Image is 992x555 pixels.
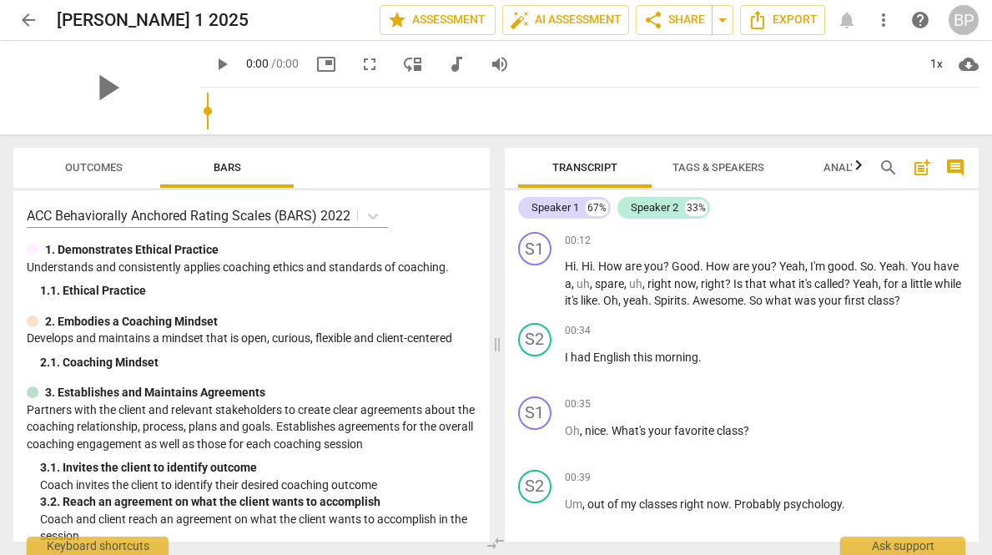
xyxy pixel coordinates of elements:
[779,260,805,273] span: Yeah
[769,277,798,290] span: what
[874,10,894,30] span: more_vert
[643,10,663,30] span: share
[740,5,825,35] button: Export
[552,161,617,174] span: Transcript
[603,294,618,307] span: Oh
[844,294,868,307] span: first
[316,54,336,74] span: picture_in_picture
[207,49,237,79] button: Play
[814,277,844,290] span: called
[40,354,476,371] div: 2. 1. Coaching Mindset
[733,260,752,273] span: are
[842,497,845,511] span: .
[680,497,707,511] span: right
[618,294,623,307] span: ,
[879,260,905,273] span: Yeah
[398,49,428,79] button: View player as separate pane
[745,277,769,290] span: that
[45,313,218,330] p: 2. Embodies a Coaching Mindset
[854,260,860,273] span: .
[40,477,476,494] p: Coach invites the client to identify their desired coaching outcome
[771,260,779,273] span: ?
[40,493,476,511] div: 3. 2. Reach an agreement on what the client wants to accomplish
[565,497,582,511] span: Filler word
[910,10,930,30] span: help
[565,397,591,411] span: 00:35
[387,10,407,30] span: star
[663,260,672,273] span: ?
[879,158,899,178] span: search
[636,5,713,35] button: Share
[810,260,828,273] span: I'm
[441,49,471,79] button: Switch to audio player
[85,66,128,109] span: play_arrow
[674,277,696,290] span: now
[587,497,607,511] span: out
[597,294,603,307] span: .
[581,294,597,307] span: like
[765,294,794,307] span: what
[698,351,702,364] span: .
[565,277,572,290] span: a
[212,54,232,74] span: play_arrow
[623,294,648,307] span: yeah
[748,10,818,30] span: Export
[27,330,476,347] p: Develops and maintains a mindset that is open, curious, flexible and client-centered
[576,260,582,273] span: .
[672,260,700,273] span: Good
[565,294,581,307] span: it's
[647,277,674,290] span: right
[485,49,515,79] button: Volume
[565,471,591,485] span: 00:39
[572,277,577,290] span: ,
[794,294,818,307] span: was
[712,5,733,35] button: Sharing summary
[639,497,680,511] span: classes
[565,260,576,273] span: Hi
[582,497,587,511] span: ,
[687,294,692,307] span: .
[734,497,783,511] span: Probably
[749,294,765,307] span: So
[700,260,706,273] span: .
[531,199,579,216] div: Speaker 1
[565,324,591,338] span: 00:34
[571,351,593,364] span: had
[387,10,488,30] span: Assessment
[518,396,551,430] div: Change speaker
[624,277,629,290] span: ,
[875,154,902,181] button: Search
[502,5,629,35] button: AI Assessment
[403,54,423,74] span: move_down
[643,10,705,30] span: Share
[612,424,648,437] span: What's
[621,497,639,511] span: my
[959,54,979,74] span: cloud_download
[874,260,879,273] span: .
[40,511,476,545] p: Coach and client reach an agreement on what the client wants to accomplish in the session
[844,277,853,290] span: ?
[725,277,733,290] span: ?
[355,49,385,79] button: Fullscreen
[805,260,810,273] span: ,
[860,260,874,273] span: So
[949,5,979,35] button: BP
[246,57,269,70] span: 0:00
[360,54,380,74] span: fullscreen
[633,351,655,364] span: this
[901,277,910,290] span: a
[713,10,733,30] span: arrow_drop_down
[311,49,341,79] button: Picture in picture
[868,294,894,307] span: class
[593,351,633,364] span: English
[783,497,842,511] span: psychology
[942,154,969,181] button: Show/Hide comments
[910,277,934,290] span: little
[828,260,854,273] span: good
[905,260,911,273] span: .
[909,154,935,181] button: Add summary
[565,351,571,364] span: I
[214,161,241,174] span: Bars
[606,424,612,437] span: .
